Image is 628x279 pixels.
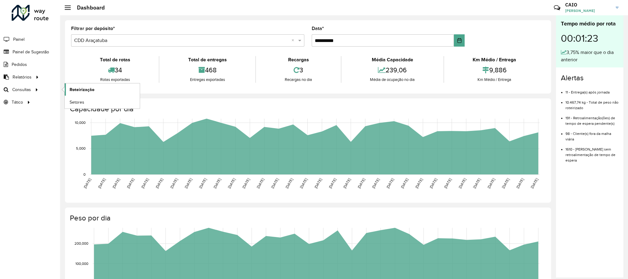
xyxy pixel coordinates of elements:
[565,8,611,13] span: [PERSON_NAME]
[140,178,149,189] text: [DATE]
[75,262,88,266] text: 100,000
[328,178,337,189] text: [DATE]
[71,4,105,11] h2: Dashboard
[13,49,49,55] span: Painel de Sugestão
[12,86,31,93] span: Consultas
[184,178,193,189] text: [DATE]
[13,74,32,80] span: Relatórios
[342,178,351,189] text: [DATE]
[161,56,254,63] div: Total de entregas
[446,63,543,77] div: 9,886
[73,77,157,83] div: Rotas exportadas
[161,77,254,83] div: Entregas exportadas
[73,56,157,63] div: Total de rotas
[70,86,94,93] span: Roteirização
[71,25,115,32] label: Filtrar por depósito
[126,178,135,189] text: [DATE]
[561,28,618,49] div: 00:01:23
[257,56,339,63] div: Recargas
[112,178,120,189] text: [DATE]
[565,142,618,163] li: 1610 - [PERSON_NAME] sem retroalimentação de tempo de espera
[70,214,545,223] h4: Peso por dia
[501,178,510,189] text: [DATE]
[550,1,564,14] a: Contato Rápido
[270,178,279,189] text: [DATE]
[414,178,423,189] text: [DATE]
[198,178,207,189] text: [DATE]
[65,83,140,96] a: Roteirização
[516,178,524,189] text: [DATE]
[65,96,140,108] a: Setores
[285,178,294,189] text: [DATE]
[446,56,543,63] div: Km Médio / Entrega
[257,63,339,77] div: 3
[400,178,409,189] text: [DATE]
[257,77,339,83] div: Recargas no dia
[73,63,157,77] div: 34
[242,178,250,189] text: [DATE]
[75,120,86,124] text: 10,000
[357,178,366,189] text: [DATE]
[458,178,467,189] text: [DATE]
[213,178,222,189] text: [DATE]
[343,63,442,77] div: 239,06
[83,172,86,176] text: 0
[565,111,618,126] li: 191 - Retroalimentação(ões) de tempo de espera pendente(s)
[472,178,481,189] text: [DATE]
[70,105,545,113] h4: Capacidade por dia
[227,178,236,189] text: [DATE]
[314,178,322,189] text: [DATE]
[371,178,380,189] text: [DATE]
[161,63,254,77] div: 468
[70,99,84,105] span: Setores
[74,242,88,246] text: 200,000
[155,178,164,189] text: [DATE]
[12,61,27,68] span: Pedidos
[429,178,438,189] text: [DATE]
[76,147,86,151] text: 5,000
[12,99,23,105] span: Tático
[256,178,265,189] text: [DATE]
[565,126,618,142] li: 98 - Cliente(s) fora da malha viária
[443,178,452,189] text: [DATE]
[83,178,92,189] text: [DATE]
[561,74,618,82] h4: Alertas
[291,37,297,44] span: Clear all
[530,178,539,189] text: [DATE]
[487,178,496,189] text: [DATE]
[386,178,394,189] text: [DATE]
[97,178,106,189] text: [DATE]
[343,77,442,83] div: Média de ocupação no dia
[446,77,543,83] div: Km Médio / Entrega
[343,56,442,63] div: Média Capacidade
[312,25,324,32] label: Data
[169,178,178,189] text: [DATE]
[565,85,618,95] li: 11 - Entrega(s) após jornada
[454,34,465,47] button: Choose Date
[565,2,611,8] h3: CAIO
[565,95,618,111] li: 10.467,74 kg - Total de peso não roteirizado
[13,36,25,43] span: Painel
[561,49,618,63] div: 3,75% maior que o dia anterior
[299,178,308,189] text: [DATE]
[561,20,618,28] div: Tempo médio por rota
